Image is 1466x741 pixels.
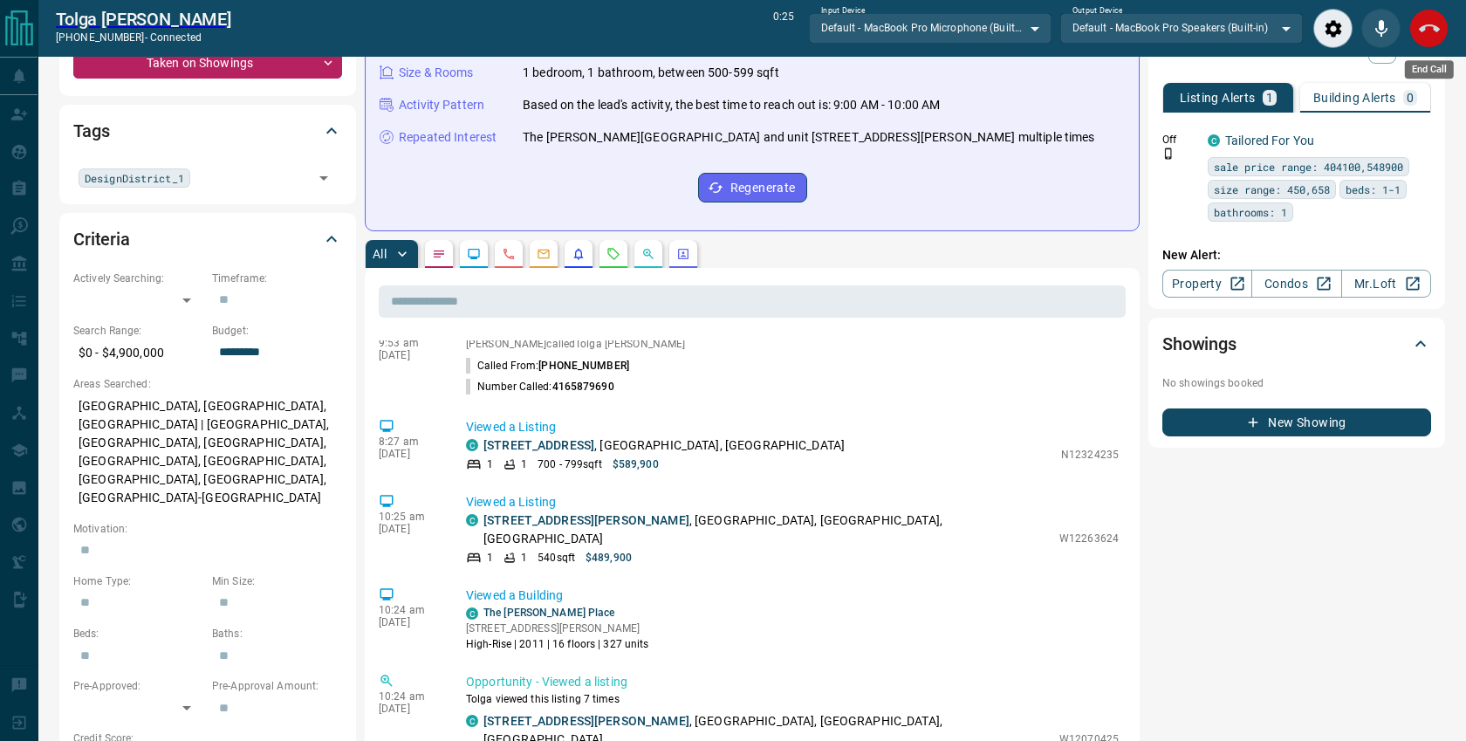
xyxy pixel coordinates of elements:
[1061,447,1119,463] p: N12324235
[487,456,493,472] p: 1
[483,436,845,455] p: , [GEOGRAPHIC_DATA], [GEOGRAPHIC_DATA]
[73,521,342,537] p: Motivation:
[399,96,484,114] p: Activity Pattern
[1060,13,1303,43] div: Default - MacBook Pro Speakers (Built-in)
[73,110,342,152] div: Tags
[1313,92,1396,104] p: Building Alerts
[212,323,342,339] p: Budget:
[698,173,807,202] button: Regenerate
[538,360,629,372] span: [PHONE_NUMBER]
[483,438,594,452] a: [STREET_ADDRESS]
[1162,246,1431,264] p: New Alert:
[73,339,203,367] p: $0 - $4,900,000
[379,436,440,448] p: 8:27 am
[466,358,629,374] p: Called From:
[73,376,342,392] p: Areas Searched:
[212,573,342,589] p: Min Size:
[1162,330,1237,358] h2: Showings
[483,607,615,619] a: The [PERSON_NAME] Place
[502,247,516,261] svg: Calls
[483,511,1051,548] p: , [GEOGRAPHIC_DATA], [GEOGRAPHIC_DATA], [GEOGRAPHIC_DATA]
[73,46,342,79] div: Taken on Showings
[379,616,440,628] p: [DATE]
[73,218,342,260] div: Criteria
[523,96,940,114] p: Based on the lead's activity, the best time to reach out is: 9:00 AM - 10:00 AM
[521,550,527,566] p: 1
[1059,531,1119,546] p: W12263624
[466,715,478,727] div: condos.ca
[809,13,1052,43] div: Default - MacBook Pro Microphone (Built-in)
[1225,134,1314,148] a: Tailored For You
[1341,270,1431,298] a: Mr.Loft
[1208,134,1220,147] div: condos.ca
[1266,92,1273,104] p: 1
[1361,9,1401,48] div: Mute
[466,673,1119,691] p: Opportunity - Viewed a listing
[1162,270,1252,298] a: Property
[73,271,203,286] p: Actively Searching:
[466,418,1119,436] p: Viewed a Listing
[212,271,342,286] p: Timeframe:
[1214,181,1330,198] span: size range: 450,658
[676,247,690,261] svg: Agent Actions
[773,9,794,48] p: 0:25
[379,690,440,703] p: 10:24 am
[1162,375,1431,391] p: No showings booked
[73,392,342,512] p: [GEOGRAPHIC_DATA], [GEOGRAPHIC_DATA], [GEOGRAPHIC_DATA] | [GEOGRAPHIC_DATA], [GEOGRAPHIC_DATA], [...
[521,456,527,472] p: 1
[1162,148,1175,160] svg: Push Notification Only
[212,678,342,694] p: Pre-Approval Amount:
[467,247,481,261] svg: Lead Browsing Activity
[821,5,866,17] label: Input Device
[523,128,1095,147] p: The [PERSON_NAME][GEOGRAPHIC_DATA] and unit [STREET_ADDRESS][PERSON_NAME] multiple times
[466,621,649,636] p: [STREET_ADDRESS][PERSON_NAME]
[85,169,184,187] span: DesignDistrict_1
[73,573,203,589] p: Home Type:
[379,604,440,616] p: 10:24 am
[1072,5,1122,17] label: Output Device
[73,117,109,145] h2: Tags
[466,587,1119,605] p: Viewed a Building
[537,247,551,261] svg: Emails
[1251,270,1341,298] a: Condos
[56,9,231,30] a: Tolga [PERSON_NAME]
[1162,323,1431,365] div: Showings
[483,513,689,527] a: [STREET_ADDRESS][PERSON_NAME]
[1313,9,1353,48] div: Audio Settings
[466,607,478,620] div: condos.ca
[312,166,336,190] button: Open
[432,247,446,261] svg: Notes
[73,626,203,642] p: Beds:
[73,225,130,253] h2: Criteria
[73,323,203,339] p: Search Range:
[1180,92,1256,104] p: Listing Alerts
[1407,92,1414,104] p: 0
[1405,60,1454,79] div: End Call
[466,691,1119,707] p: Tolga viewed this listing 7 times
[466,514,478,526] div: condos.ca
[586,550,632,566] p: $489,900
[523,64,779,82] p: 1 bedroom, 1 bathroom, between 500-599 sqft
[379,703,440,715] p: [DATE]
[379,523,440,535] p: [DATE]
[379,349,440,361] p: [DATE]
[1214,203,1287,221] span: bathrooms: 1
[466,439,478,451] div: condos.ca
[483,714,689,728] a: [STREET_ADDRESS][PERSON_NAME]
[466,338,1119,350] p: [PERSON_NAME] called Tolga [PERSON_NAME]
[466,493,1119,511] p: Viewed a Listing
[641,247,655,261] svg: Opportunities
[1162,408,1431,436] button: New Showing
[399,128,497,147] p: Repeated Interest
[1346,181,1401,198] span: beds: 1-1
[399,64,474,82] p: Size & Rooms
[1214,158,1403,175] span: sale price range: 404100,548900
[379,337,440,349] p: 9:53 am
[606,247,620,261] svg: Requests
[466,379,614,395] p: Number Called:
[150,31,202,44] span: connected
[212,626,342,642] p: Baths:
[466,636,649,652] p: High-Rise | 2011 | 16 floors | 327 units
[56,30,231,45] p: [PHONE_NUMBER] -
[1409,9,1449,48] div: End Call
